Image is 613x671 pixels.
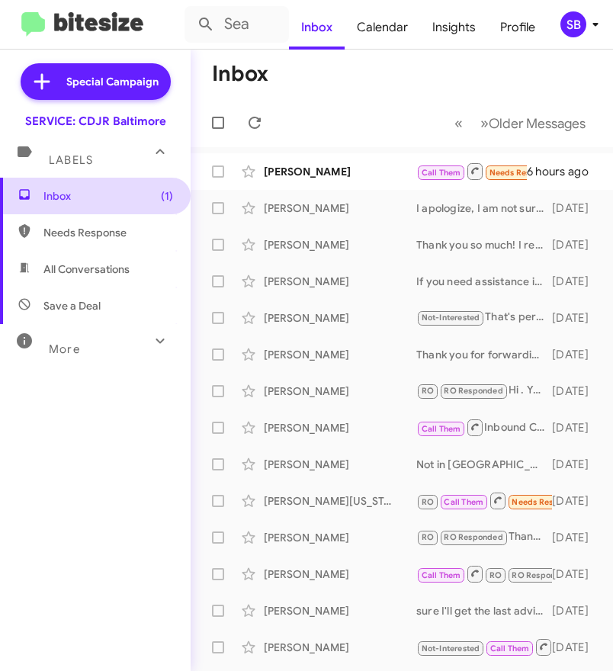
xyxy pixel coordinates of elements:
div: [PERSON_NAME] [264,347,416,362]
span: » [480,114,489,133]
span: Call Them [422,168,461,178]
div: [PERSON_NAME] [264,457,416,472]
div: Our system indicates your vehicle is due for an oil change, tire rotation, brake inspection, and ... [416,637,552,657]
span: Not-Interested [422,644,480,653]
a: Special Campaign [21,63,171,100]
div: Inbound Call [416,418,552,437]
span: Needs Response [489,168,554,178]
div: [PERSON_NAME] [264,567,416,582]
div: SB [560,11,586,37]
div: Thank you so much! I really appreciate you guys very detailed inspection! Thank you much [416,237,552,252]
div: Hi . Ypu sent me a text before....please see the response [416,382,552,400]
div: [PERSON_NAME] [264,530,416,545]
h1: Inbox [212,62,268,86]
div: sure I'll get the last advisor you worked with to send you a email . [416,603,552,618]
span: Needs Response [43,225,173,240]
div: [DATE] [552,567,601,582]
span: RO Responded [444,386,502,396]
div: If you need assistance in the future, feel free to reach out. Have a great day! [416,274,552,289]
span: Older Messages [489,115,586,132]
div: [DATE] [552,420,601,435]
span: Call Them [422,570,461,580]
span: Call Them [490,644,530,653]
span: Inbox [43,188,173,204]
div: [PERSON_NAME] [264,384,416,399]
button: Next [471,108,595,139]
span: RO [422,386,434,396]
span: Save a Deal [43,298,101,313]
span: Special Campaign [66,74,159,89]
span: All Conversations [43,262,130,277]
div: [DATE] [552,237,601,252]
span: « [454,114,463,133]
div: [PERSON_NAME] [264,603,416,618]
span: RO Responded [444,532,502,542]
span: RO [422,532,434,542]
div: [DATE] [552,201,601,216]
div: [DATE] [552,384,601,399]
div: I apologize, I am not sure as I am just the scheduling department. i am going to forward this ove... [416,201,552,216]
span: RO [422,497,434,507]
div: [DATE] [552,310,601,326]
div: [DATE] [552,457,601,472]
div: [PERSON_NAME] [264,640,416,655]
a: Calendar [345,5,420,50]
nav: Page navigation example [446,108,595,139]
div: Inbound Call [416,491,552,510]
div: [DATE] [552,640,601,655]
span: RO [489,570,502,580]
div: [PERSON_NAME] [264,237,416,252]
span: (1) [161,188,173,204]
span: Call Them [422,424,461,434]
div: [PERSON_NAME] [264,164,416,179]
div: [PERSON_NAME] [264,274,416,289]
span: More [49,342,80,356]
div: [DATE] [552,274,601,289]
div: [PERSON_NAME] [264,310,416,326]
div: SERVICE: CDJR Baltimore [25,114,166,129]
div: Our system indicates your vehicle is due for an oil change, tire rotation, brake inspection, and ... [416,564,552,583]
a: Profile [488,5,547,50]
span: Labels [49,153,93,167]
div: Not in [GEOGRAPHIC_DATA] [416,457,552,472]
div: 6 hours ago [527,164,601,179]
a: Insights [420,5,488,50]
div: [DATE] [552,603,601,618]
span: Needs Response [512,497,576,507]
div: Thank you for forwarding the message. Once he receives it, he can reach out to book an appointmen... [416,347,552,362]
div: [DATE] [552,493,601,509]
span: Call Them [444,497,483,507]
div: [DATE] [552,530,601,545]
div: That's perfectly fine! If you have any questions or need assistance in the future, feel free to r... [416,309,552,326]
button: Previous [445,108,472,139]
input: Search [185,6,289,43]
div: [PERSON_NAME][US_STATE] [264,493,416,509]
div: [PERSON_NAME] [264,420,416,435]
button: SB [547,11,596,37]
div: Thank you for the update! Would you like to schedule an appointment for your vehicle's oil change... [416,528,552,546]
div: [PERSON_NAME] [264,201,416,216]
a: Inbox [289,5,345,50]
div: [DATE] [552,347,601,362]
div: Inbound Call [416,162,527,181]
span: RO Responded [512,570,570,580]
span: Not-Interested [422,313,480,323]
